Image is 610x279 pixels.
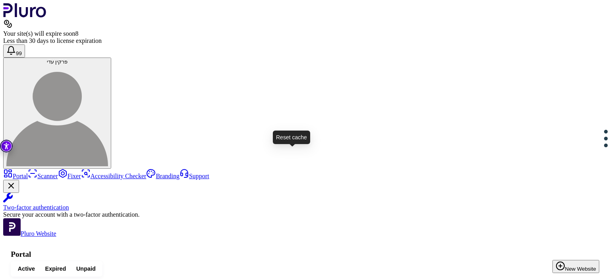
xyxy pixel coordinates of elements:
[47,59,68,65] span: פרקין עדי
[58,173,81,179] a: Fixer
[18,265,35,273] span: Active
[76,265,96,273] span: Unpaid
[16,50,22,56] span: 99
[3,30,607,37] div: Your site(s) will expire soon
[3,12,46,19] a: Logo
[3,169,607,237] aside: Sidebar menu
[40,263,71,275] button: Expired
[3,37,607,44] div: Less than 30 days to license expiration
[11,250,599,259] h1: Portal
[180,173,209,179] a: Support
[81,173,147,179] a: Accessibility Checker
[3,193,607,211] a: Two-factor authentication
[13,263,40,275] button: Active
[3,44,25,58] button: Open notifications, you have 390 new notifications
[3,211,607,218] div: Secure your account with a two-factor authentication.
[3,230,56,237] a: Open Pluro Website
[71,263,100,275] button: Unpaid
[3,204,607,211] div: Two-factor authentication
[552,260,599,273] button: New Website
[3,58,111,169] button: פרקין עדיפרקין עדי
[3,173,28,179] a: Portal
[146,173,180,179] a: Branding
[6,65,108,166] img: פרקין עדי
[273,131,310,144] div: Reset cache
[75,30,78,37] span: 8
[28,173,58,179] a: Scanner
[3,180,19,193] button: Close Two-factor authentication notification
[45,265,66,273] span: Expired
